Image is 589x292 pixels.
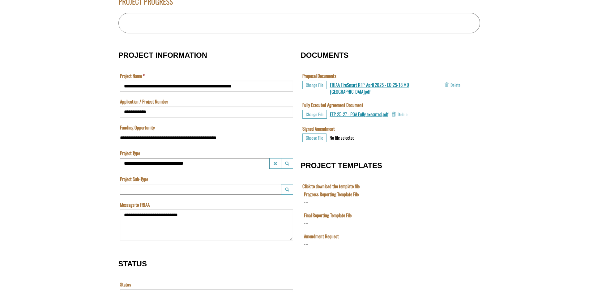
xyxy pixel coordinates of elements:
[120,150,140,156] label: Project Type
[120,281,131,288] label: Status
[2,42,36,49] label: File field for users to download amendment request template
[330,111,388,117] a: FFP-25-27 - PGA Fully executed.pdf
[120,124,155,131] label: Funding Opportunity
[120,132,293,143] input: Funding Opportunity
[118,45,295,247] fieldset: PROJECT INFORMATION
[302,183,360,189] label: Click to download the template file
[120,184,281,195] input: Project Sub-Type
[120,176,148,182] label: Project Sub-Type
[269,158,281,169] button: Project Type Clear lookup field
[302,110,327,119] button: Choose File for Fully Executed Agreement Document
[120,81,293,91] input: Project Name
[281,158,293,169] button: Project Type Launch lookup modal
[118,260,295,268] h3: STATUS
[2,21,49,28] label: Final Reporting Template File
[2,7,6,14] div: ---
[2,49,6,56] div: ---
[120,209,293,240] textarea: Message to FRIAA
[302,133,327,142] button: Choose File for Signed Amendment
[301,45,471,149] fieldset: DOCUMENTS
[301,155,471,262] fieldset: PROJECT TEMPLATES
[2,28,6,35] div: ---
[301,162,471,170] h3: PROJECT TEMPLATES
[302,125,335,132] label: Signed Amendment
[444,81,460,89] button: Delete
[120,158,270,169] input: Project Type
[302,81,327,89] button: Choose File for Proposal Documents
[301,51,471,59] h3: DOCUMENTS
[391,110,408,119] button: Delete
[330,134,355,141] div: No file selected
[120,201,150,208] label: Message to FRIAA
[302,73,336,79] label: Proposal Documents
[120,98,168,105] label: Application / Project Number
[120,73,145,79] label: Project Name
[281,184,293,195] button: Project Sub-Type Launch lookup modal
[118,51,295,59] h3: PROJECT INFORMATION
[302,102,363,108] label: Fully Executed Agreement Document
[330,81,409,95] a: FRIAA FireSmart RFP_April 2025 - EOI25-18 MD [GEOGRAPHIC_DATA]pdf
